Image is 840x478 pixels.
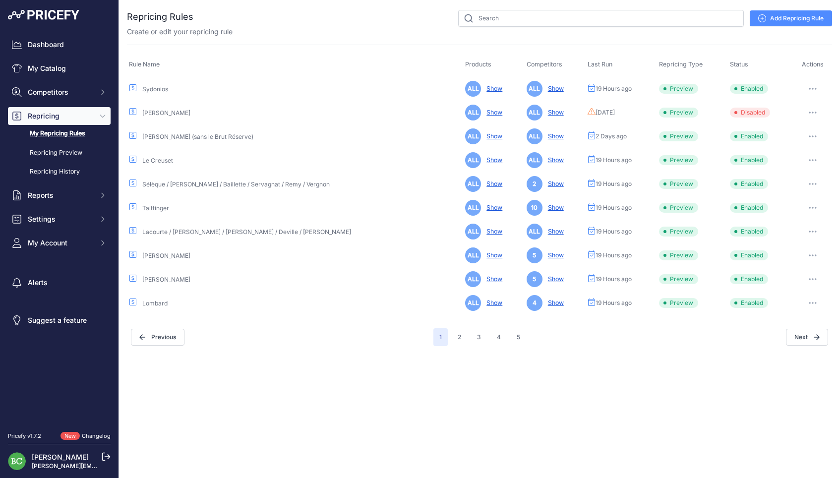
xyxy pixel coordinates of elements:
span: 19 Hours ago [596,299,632,307]
span: Settings [28,214,93,224]
nav: Sidebar [8,36,111,420]
p: Create or edit your repricing rule [127,27,233,37]
a: Sydonios [142,85,168,93]
a: Show [482,299,502,306]
a: Show [482,275,502,283]
span: Repricing [28,111,93,121]
a: Show [544,85,564,92]
span: Preview [659,84,698,94]
span: Enabled [730,227,768,237]
a: [PERSON_NAME] [32,453,89,461]
a: Show [482,109,502,116]
span: Previous [131,329,184,346]
a: Lacourte / [PERSON_NAME] / [PERSON_NAME] / Deville / [PERSON_NAME] [142,228,351,236]
span: Enabled [730,155,768,165]
span: 4 [527,295,542,311]
span: 19 Hours ago [596,156,632,164]
span: ALL [465,224,481,239]
span: ALL [465,295,481,311]
a: Sélèque / [PERSON_NAME] / Baillette / Servagnat / Remy / Vergnon [142,180,330,188]
a: My Repricing Rules [8,125,111,142]
span: 1 [433,328,448,346]
span: ALL [527,81,542,97]
a: Show [482,132,502,140]
span: 19 Hours ago [596,228,632,236]
span: ALL [527,105,542,120]
a: Changelog [82,432,111,439]
span: 10 [527,200,542,216]
a: [PERSON_NAME] [142,276,190,283]
span: Enabled [730,274,768,284]
button: My Account [8,234,111,252]
span: Preview [659,108,698,118]
span: Repricing Type [659,60,703,68]
span: ALL [527,152,542,168]
a: [PERSON_NAME] [142,252,190,259]
span: Disabled [730,108,770,118]
a: Repricing Preview [8,144,111,162]
span: Competitors [527,60,562,68]
span: Enabled [730,131,768,141]
a: Show [482,180,502,187]
button: Go to page 3 [471,328,487,346]
a: Show [544,299,564,306]
span: Enabled [730,250,768,260]
span: Rule Name [129,60,160,68]
a: Show [482,156,502,164]
span: Preview [659,250,698,260]
span: Reports [28,190,93,200]
button: Go to page 4 [491,328,507,346]
input: Search [458,10,744,27]
button: Go to page 2 [452,328,467,346]
span: New [60,432,80,440]
a: [PERSON_NAME] [142,109,190,117]
span: ALL [527,128,542,144]
span: 19 Hours ago [596,85,632,93]
span: Preview [659,131,698,141]
span: ALL [465,176,481,192]
button: Next [786,329,828,346]
span: Preview [659,203,698,213]
a: Show [544,180,564,187]
a: Show [544,204,564,211]
a: Show [544,132,564,140]
a: Lombard [142,299,168,307]
a: Taittinger [142,204,169,212]
span: Preview [659,155,698,165]
span: 2 [527,176,542,192]
span: 19 Hours ago [596,251,632,259]
span: 19 Hours ago [596,204,632,212]
span: Products [465,60,491,68]
span: Preview [659,179,698,189]
a: [PERSON_NAME] (sans le Brut Réserve) [142,133,253,140]
a: Show [482,85,502,92]
h2: Repricing Rules [127,10,193,24]
a: Show [482,204,502,211]
button: Settings [8,210,111,228]
span: Last Run [588,60,612,68]
a: Add Repricing Rule [750,10,832,26]
span: Preview [659,298,698,308]
span: ALL [527,224,542,239]
span: [DATE] [596,109,615,117]
a: Dashboard [8,36,111,54]
span: ALL [465,247,481,263]
span: Enabled [730,179,768,189]
button: Go to page 5 [511,328,526,346]
button: Repricing [8,107,111,125]
span: My Account [28,238,93,248]
span: Actions [802,60,824,68]
span: ALL [465,271,481,287]
a: Show [544,156,564,164]
a: Show [482,228,502,235]
a: My Catalog [8,60,111,77]
a: Show [544,109,564,116]
a: Alerts [8,274,111,292]
button: Competitors [8,83,111,101]
a: [PERSON_NAME][EMAIL_ADDRESS][DOMAIN_NAME][PERSON_NAME] [32,462,234,470]
span: 5 [527,271,542,287]
span: Status [730,60,748,68]
span: Preview [659,227,698,237]
a: Show [544,275,564,283]
span: Competitors [28,87,93,97]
